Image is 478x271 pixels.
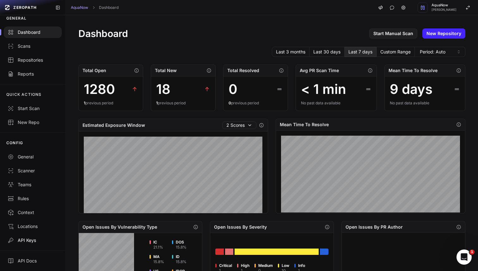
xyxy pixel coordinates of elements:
[153,245,163,250] div: 21.1 %
[300,67,339,74] h2: Avg PR Scan Time
[8,209,58,216] div: Context
[156,101,210,106] div: previous period
[215,249,224,255] div: Go to issues list
[91,5,96,10] svg: chevron right,
[176,259,187,264] div: 15.8 %
[8,43,58,49] div: Scans
[99,5,119,10] a: Dashboard
[241,263,249,268] span: High
[8,223,58,230] div: Locations
[420,49,445,55] span: Period: Auto
[156,82,170,97] div: 18
[235,249,319,255] div: Go to issues list
[225,249,234,255] div: Go to issues list
[83,67,106,74] h2: Total Open
[84,101,138,106] div: previous period
[229,82,237,97] div: 0
[432,8,457,11] span: [PERSON_NAME]
[227,67,259,74] h2: Total Resolved
[8,105,58,112] div: Start Scan
[258,263,273,268] span: Medium
[8,57,58,63] div: Repositories
[8,258,58,264] div: API Docs
[153,254,164,259] span: MA
[84,82,115,97] div: 1280
[156,101,158,105] span: 1
[422,28,465,39] a: New Repository
[222,121,256,129] button: 2 Scores
[390,101,460,106] div: No past data available
[229,101,231,105] span: 0
[219,263,232,268] span: Critical
[6,92,42,97] p: QUICK ACTIONS
[301,101,371,106] div: No past data available
[176,254,187,259] span: ID
[346,224,403,230] h2: Open Issues By PR Author
[8,29,58,35] div: Dashboard
[13,5,37,10] span: ZEROPATH
[176,245,187,250] div: 15.8 %
[320,249,328,255] div: Go to issues list
[282,263,289,268] span: Low
[457,249,472,265] iframe: Intercom live chat
[155,67,177,74] h2: Total New
[84,101,85,105] span: 1
[390,82,432,97] div: 9 days
[432,3,457,7] span: AquaNow
[153,240,163,245] span: IC
[345,47,377,57] button: Last 7 days
[377,47,415,57] button: Custom Range
[8,237,58,243] div: API Keys
[389,67,438,74] h2: Mean Time To Resolve
[176,240,187,245] span: DOS
[6,16,27,21] p: GENERAL
[78,28,128,39] h1: Dashboard
[456,49,461,54] svg: caret sort,
[8,154,58,160] div: General
[298,263,305,268] span: Info
[280,121,329,128] h2: Mean Time To Resolve
[6,140,23,145] p: CONFIG
[8,168,58,174] div: Scanner
[71,5,88,10] a: AquaNow
[8,195,58,202] div: Rules
[469,249,475,255] span: 1
[8,119,58,126] div: New Repo
[301,82,346,97] div: < 1 min
[214,224,267,230] h2: Open Issues By Severity
[8,71,58,77] div: Reports
[83,224,157,230] h2: Open Issues By Vulnerability Type
[229,101,283,106] div: previous period
[272,47,309,57] button: Last 3 months
[8,182,58,188] div: Teams
[71,5,119,10] nav: breadcrumb
[3,3,50,13] a: ZEROPATH
[309,47,345,57] button: Last 30 days
[83,122,145,128] h2: Estimated Exposure Window
[369,28,417,39] a: Start Manual Scan
[153,259,164,264] div: 15.8 %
